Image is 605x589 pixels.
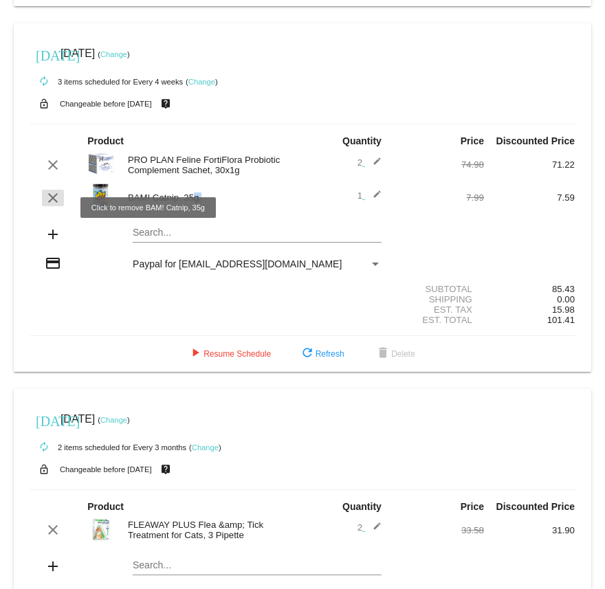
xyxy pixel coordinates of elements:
[36,439,52,456] mat-icon: autorenew
[121,155,302,175] div: PRO PLAN Feline FortiFlora Probiotic Complement Sachet, 30x1g
[393,159,484,170] div: 74.98
[133,560,382,571] input: Search...
[60,465,152,474] small: Changeable before [DATE]
[393,284,484,294] div: Subtotal
[176,342,282,366] button: Resume Schedule
[45,558,61,575] mat-icon: add
[189,443,221,452] small: ( )
[45,226,61,243] mat-icon: add
[98,416,130,424] small: ( )
[87,135,124,146] strong: Product
[157,460,174,478] mat-icon: live_help
[496,501,575,512] strong: Discounted Price
[188,78,215,86] a: Change
[365,190,382,206] mat-icon: edit
[36,74,52,90] mat-icon: autorenew
[157,95,174,113] mat-icon: live_help
[299,346,316,362] mat-icon: refresh
[98,50,130,58] small: ( )
[484,192,575,203] div: 7.59
[288,342,355,366] button: Refresh
[87,150,115,177] img: 72153.jpg
[461,501,484,512] strong: Price
[45,190,61,206] mat-icon: clear
[552,304,575,315] span: 15.98
[192,443,219,452] a: Change
[393,525,484,535] div: 33.58
[484,159,575,170] div: 71.22
[187,346,203,362] mat-icon: play_arrow
[87,515,115,543] img: 86974.jpg
[342,501,382,512] strong: Quantity
[60,100,152,108] small: Changeable before [DATE]
[357,190,382,201] span: 1
[133,258,342,269] span: Paypal for [EMAIL_ADDRESS][DOMAIN_NAME]
[30,78,183,86] small: 3 items scheduled for Every 4 weeks
[393,315,484,325] div: Est. Total
[299,349,344,359] span: Refresh
[484,525,575,535] div: 31.90
[484,284,575,294] div: 85.43
[30,443,186,452] small: 2 items scheduled for Every 3 months
[342,135,382,146] strong: Quantity
[45,255,61,271] mat-icon: credit_card
[36,95,52,113] mat-icon: lock_open
[496,135,575,146] strong: Discounted Price
[187,349,271,359] span: Resume Schedule
[365,522,382,538] mat-icon: edit
[357,522,382,533] span: 2
[36,460,52,478] mat-icon: lock_open
[186,78,218,86] small: ( )
[461,135,484,146] strong: Price
[45,157,61,173] mat-icon: clear
[365,157,382,173] mat-icon: edit
[393,294,484,304] div: Shipping
[45,522,61,538] mat-icon: clear
[121,520,302,540] div: FLEAWAY PLUS Flea &amp; Tick Treatment for Cats, 3 Pipette
[100,416,127,424] a: Change
[87,501,124,512] strong: Product
[87,183,115,210] img: 63095.jpg
[557,294,575,304] span: 0.00
[357,157,382,168] span: 2
[547,315,575,325] span: 101.41
[36,46,52,63] mat-icon: [DATE]
[375,346,391,362] mat-icon: delete
[121,192,302,203] div: BAM! Catnip, 35g
[393,192,484,203] div: 7.99
[364,342,426,366] button: Delete
[133,227,382,238] input: Search...
[36,412,52,428] mat-icon: [DATE]
[100,50,127,58] a: Change
[133,258,382,269] mat-select: Payment Method
[393,304,484,315] div: Est. Tax
[375,349,415,359] span: Delete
